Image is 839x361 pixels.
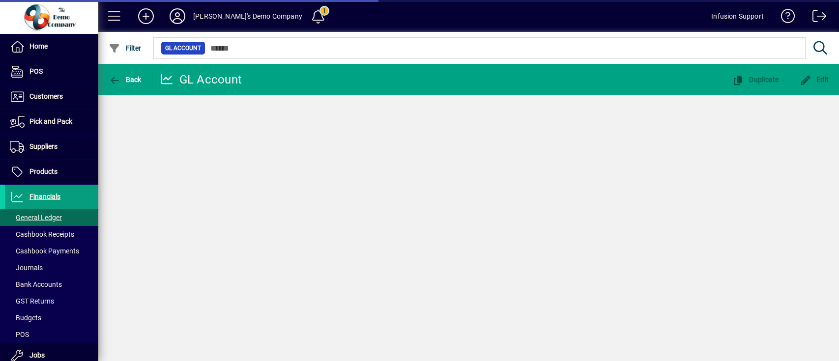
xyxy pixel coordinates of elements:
span: POS [29,67,43,75]
span: Bank Accounts [10,280,62,288]
a: Bank Accounts [5,276,98,293]
span: Budgets [10,314,41,322]
div: [PERSON_NAME]'s Demo Company [193,8,302,24]
span: Jobs [29,351,45,359]
span: Filter [109,44,142,52]
span: Financials [29,193,60,200]
button: Edit [797,71,832,88]
a: Customers [5,84,98,109]
a: Knowledge Base [774,2,795,34]
app-page-header-button: Back [98,71,152,88]
span: Products [29,167,58,175]
a: Cashbook Receipts [5,226,98,243]
button: Back [106,71,144,88]
span: GST Returns [10,297,54,305]
button: Add [130,7,162,25]
a: POS [5,59,98,84]
button: Filter [106,39,144,57]
div: Infusion Support [711,8,764,24]
button: Profile [162,7,193,25]
span: Cashbook Payments [10,247,79,255]
a: Home [5,34,98,59]
span: POS [10,331,29,338]
a: Cashbook Payments [5,243,98,259]
span: Suppliers [29,142,58,150]
span: Customers [29,92,63,100]
a: Logout [805,2,827,34]
a: Products [5,160,98,184]
a: GST Returns [5,293,98,309]
span: Journals [10,264,43,272]
div: GL Account [160,72,242,87]
span: Edit [800,76,829,83]
a: Journals [5,259,98,276]
a: Budgets [5,309,98,326]
a: Suppliers [5,135,98,159]
span: Back [109,76,142,83]
a: Pick and Pack [5,110,98,134]
span: Cashbook Receipts [10,230,74,238]
span: General Ledger [10,214,62,222]
a: POS [5,326,98,343]
a: General Ledger [5,209,98,226]
span: Home [29,42,48,50]
span: GL Account [165,43,201,53]
span: Pick and Pack [29,117,72,125]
